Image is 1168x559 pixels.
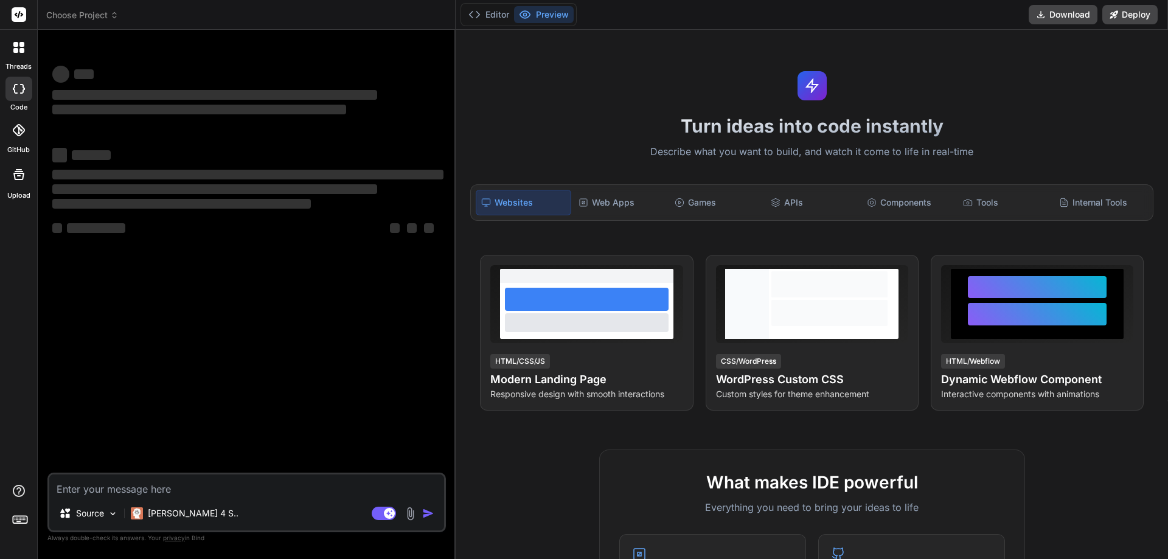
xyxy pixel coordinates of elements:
button: Editor [464,6,514,23]
div: APIs [766,190,860,215]
h4: Dynamic Webflow Component [941,371,1133,388]
label: code [10,102,27,113]
span: ‌ [74,69,94,79]
div: Internal Tools [1054,190,1148,215]
button: Deploy [1102,5,1158,24]
span: ‌ [390,223,400,233]
span: ‌ [52,223,62,233]
p: [PERSON_NAME] 4 S.. [148,507,238,519]
p: Everything you need to bring your ideas to life [619,500,1005,515]
div: CSS/WordPress [716,354,781,369]
span: ‌ [72,150,111,160]
p: Always double-check its answers. Your in Bind [47,532,446,544]
p: Interactive components with animations [941,388,1133,400]
label: threads [5,61,32,72]
p: Responsive design with smooth interactions [490,388,683,400]
span: ‌ [52,66,69,83]
span: ‌ [424,223,434,233]
div: HTML/CSS/JS [490,354,550,369]
span: ‌ [52,184,377,194]
div: Tools [958,190,1052,215]
h4: Modern Landing Page [490,371,683,388]
span: privacy [163,534,185,541]
p: Source [76,507,104,519]
span: ‌ [52,170,443,179]
button: Download [1029,5,1097,24]
span: ‌ [52,199,311,209]
span: ‌ [52,105,346,114]
h1: Turn ideas into code instantly [463,115,1161,137]
img: attachment [403,507,417,521]
div: Components [862,190,956,215]
div: HTML/Webflow [941,354,1005,369]
p: Describe what you want to build, and watch it come to life in real-time [463,144,1161,160]
h4: WordPress Custom CSS [716,371,908,388]
span: ‌ [52,148,67,162]
label: GitHub [7,145,30,155]
h2: What makes IDE powerful [619,470,1005,495]
div: Games [670,190,763,215]
label: Upload [7,190,30,201]
span: Choose Project [46,9,119,21]
span: ‌ [52,90,377,100]
div: Websites [476,190,571,215]
p: Custom styles for theme enhancement [716,388,908,400]
div: Web Apps [574,190,667,215]
button: Preview [514,6,574,23]
span: ‌ [67,223,125,233]
img: Claude 4 Sonnet [131,507,143,519]
span: ‌ [407,223,417,233]
img: Pick Models [108,509,118,519]
img: icon [422,507,434,519]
